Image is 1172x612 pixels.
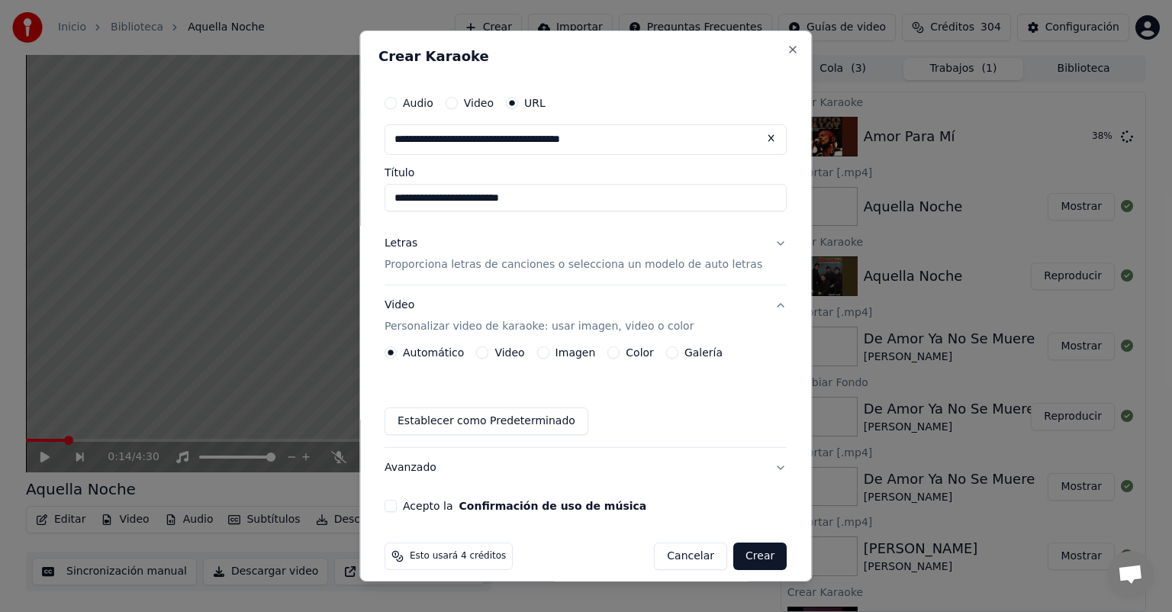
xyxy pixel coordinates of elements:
button: Avanzado [385,448,787,488]
h2: Crear Karaoke [378,50,793,63]
div: VideoPersonalizar video de karaoke: usar imagen, video o color [385,346,787,447]
label: Acepto la [403,501,646,511]
button: Crear [733,543,787,570]
button: LetrasProporciona letras de canciones o selecciona un modelo de auto letras [385,224,787,285]
p: Proporciona letras de canciones o selecciona un modelo de auto letras [385,257,762,272]
label: URL [524,98,546,108]
button: Acepto la [459,501,647,511]
label: Título [385,167,787,178]
label: Imagen [555,347,596,358]
label: Video [495,347,525,358]
label: Audio [403,98,433,108]
button: Cancelar [655,543,728,570]
label: Galería [684,347,723,358]
div: Video [385,298,694,334]
button: Establecer como Predeterminado [385,407,588,435]
label: Automático [403,347,464,358]
p: Personalizar video de karaoke: usar imagen, video o color [385,319,694,334]
label: Color [626,347,655,358]
span: Esto usará 4 créditos [410,550,506,562]
button: VideoPersonalizar video de karaoke: usar imagen, video o color [385,285,787,346]
div: Letras [385,236,417,251]
label: Video [464,98,494,108]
